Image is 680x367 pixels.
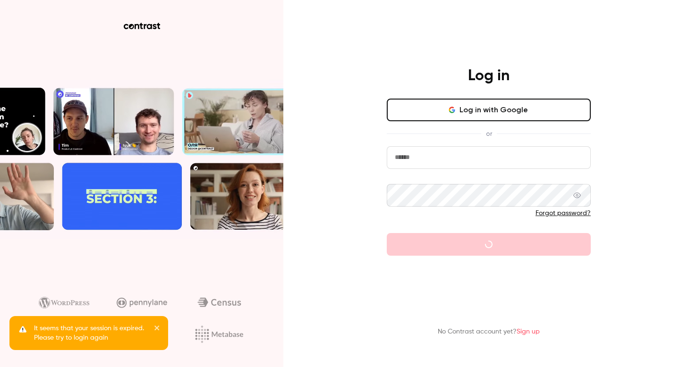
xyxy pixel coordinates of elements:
p: It seems that your session is expired. Please try to login again [34,324,147,342]
button: close [154,324,161,335]
p: No Contrast account yet? [438,327,540,337]
h4: Log in [468,67,510,85]
span: or [481,129,497,139]
a: Sign up [517,328,540,335]
button: Log in with Google [387,99,591,121]
a: Forgot password? [535,210,591,217]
